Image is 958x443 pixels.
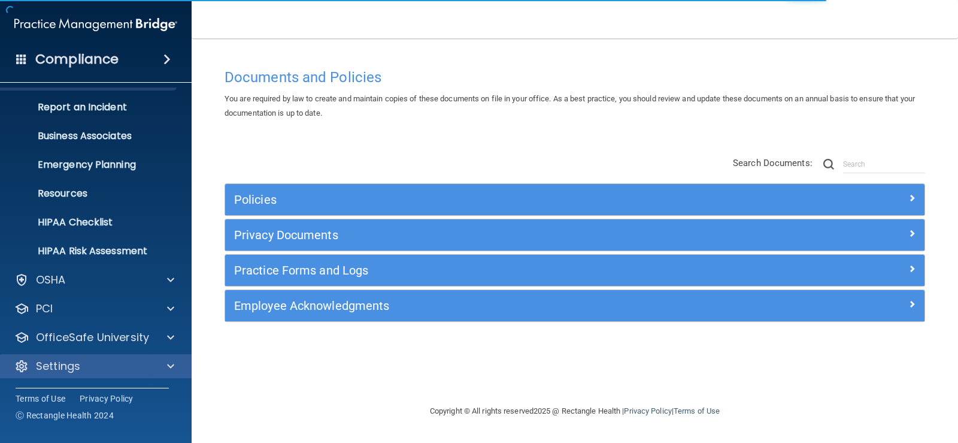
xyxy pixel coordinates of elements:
div: Copyright © All rights reserved 2025 @ Rectangle Health | | [356,392,793,430]
p: OSHA [36,273,66,287]
a: Terms of Use [674,406,720,415]
a: Privacy Documents [234,225,915,245]
h5: Employee Acknowledgments [234,299,741,312]
h5: Practice Forms and Logs [234,264,741,277]
h4: Compliance [35,51,119,68]
p: Settings [36,359,80,373]
p: Business Associates [8,130,171,142]
p: OfficeSafe University [36,330,149,345]
p: Emergency Planning [8,159,171,171]
p: Resources [8,188,171,200]
h5: Policies [234,193,741,206]
span: You are required by law to create and maintain copies of these documents on file in your office. ... [225,94,915,117]
a: Settings [14,359,174,373]
span: Search Documents: [733,158,813,168]
a: Practice Forms and Logs [234,261,915,280]
h5: Privacy Documents [234,228,741,242]
a: Policies [234,190,915,209]
img: ic-search.3b580494.png [823,159,834,170]
a: PCI [14,302,174,316]
p: HIPAA Risk Assessment [8,245,171,257]
img: PMB logo [14,13,177,37]
p: Report an Incident [8,101,171,113]
a: Privacy Policy [624,406,671,415]
input: Search [843,155,925,173]
a: Privacy Policy [80,393,134,405]
p: PCI [36,302,53,316]
a: OSHA [14,273,174,287]
a: Terms of Use [16,393,65,405]
a: Employee Acknowledgments [234,296,915,315]
span: Ⓒ Rectangle Health 2024 [16,409,114,421]
p: HIPAA Checklist [8,216,171,228]
h4: Documents and Policies [225,70,925,85]
a: OfficeSafe University [14,330,174,345]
